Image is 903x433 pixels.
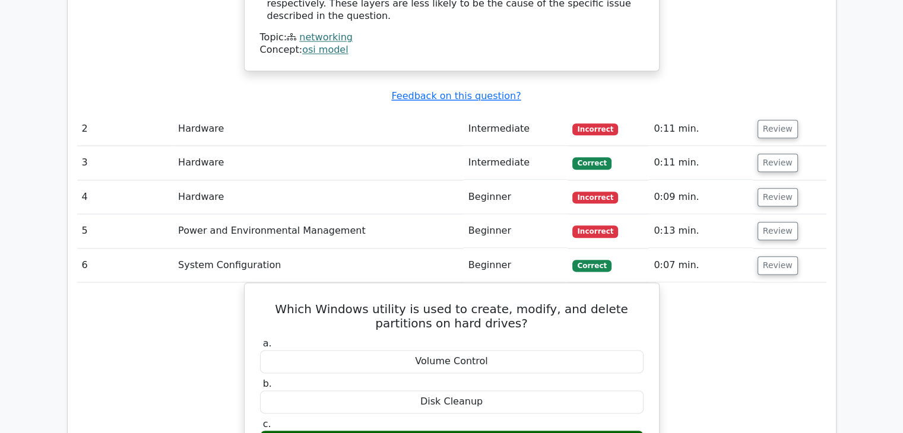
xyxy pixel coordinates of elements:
[758,256,798,275] button: Review
[259,302,645,330] h5: Which Windows utility is used to create, modify, and delete partitions on hard drives?
[173,214,464,248] td: Power and Environmental Management
[77,214,174,248] td: 5
[263,338,272,349] span: a.
[464,112,568,146] td: Intermediate
[173,146,464,180] td: Hardware
[391,90,521,101] a: Feedback on this question?
[77,112,174,146] td: 2
[299,31,353,43] a: networking
[263,378,272,389] span: b.
[260,390,644,413] div: Disk Cleanup
[173,249,464,282] td: System Configuration
[302,44,348,55] a: osi model
[464,146,568,180] td: Intermediate
[758,222,798,240] button: Review
[260,44,644,56] div: Concept:
[260,350,644,373] div: Volume Control
[464,249,568,282] td: Beginner
[77,180,174,214] td: 4
[649,146,752,180] td: 0:11 min.
[572,260,611,272] span: Correct
[77,146,174,180] td: 3
[758,120,798,138] button: Review
[464,214,568,248] td: Beginner
[263,418,271,429] span: c.
[173,180,464,214] td: Hardware
[758,188,798,206] button: Review
[572,157,611,169] span: Correct
[572,192,618,203] span: Incorrect
[464,180,568,214] td: Beginner
[649,112,752,146] td: 0:11 min.
[649,180,752,214] td: 0:09 min.
[649,214,752,248] td: 0:13 min.
[758,154,798,172] button: Review
[649,249,752,282] td: 0:07 min.
[572,123,618,135] span: Incorrect
[173,112,464,146] td: Hardware
[572,225,618,237] span: Incorrect
[260,31,644,44] div: Topic:
[77,249,174,282] td: 6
